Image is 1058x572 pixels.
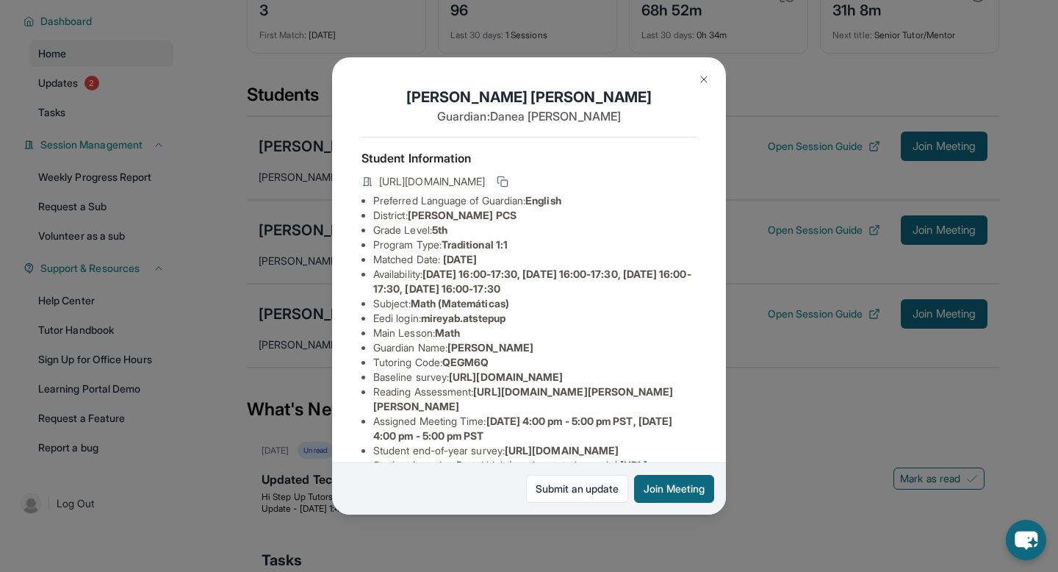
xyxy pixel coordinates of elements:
[361,149,697,167] h4: Student Information
[379,174,485,189] span: [URL][DOMAIN_NAME]
[373,385,674,412] span: [URL][DOMAIN_NAME][PERSON_NAME][PERSON_NAME]
[634,475,714,503] button: Join Meeting
[447,341,533,354] span: [PERSON_NAME]
[1006,520,1046,560] button: chat-button
[373,267,697,296] li: Availability:
[373,355,697,370] li: Tutoring Code :
[373,311,697,326] li: Eedi login :
[373,340,697,355] li: Guardian Name :
[449,371,563,383] span: [URL][DOMAIN_NAME]
[435,326,460,339] span: Math
[373,385,697,414] li: Reading Assessment :
[408,209,517,221] span: [PERSON_NAME] PCS
[361,107,697,125] p: Guardian: Danea [PERSON_NAME]
[442,356,489,368] span: QEGM6Q
[494,173,511,190] button: Copy link
[421,312,505,324] span: mireyab.atstepup
[373,193,697,208] li: Preferred Language of Guardian:
[373,414,697,443] li: Assigned Meeting Time :
[361,87,697,107] h1: [PERSON_NAME] [PERSON_NAME]
[373,370,697,385] li: Baseline survey :
[432,224,447,236] span: 5th
[526,475,628,503] a: Submit an update
[373,208,697,223] li: District:
[373,415,672,442] span: [DATE] 4:00 pm - 5:00 pm PST, [DATE] 4:00 pm - 5:00 pm PST
[373,443,697,458] li: Student end-of-year survey :
[698,74,710,85] img: Close Icon
[373,237,697,252] li: Program Type:
[373,252,697,267] li: Matched Date:
[442,238,508,251] span: Traditional 1:1
[525,194,561,207] span: English
[505,444,619,457] span: [URL][DOMAIN_NAME]
[373,296,697,311] li: Subject :
[411,297,509,310] span: Math (Matemáticas)
[373,223,697,237] li: Grade Level:
[373,326,697,340] li: Main Lesson :
[443,253,477,265] span: [DATE]
[373,268,691,295] span: [DATE] 16:00-17:30, [DATE] 16:00-17:30, [DATE] 16:00-17:30, [DATE] 16:00-17:30
[373,458,697,487] li: Student Learning Portal Link (requires tutoring code) :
